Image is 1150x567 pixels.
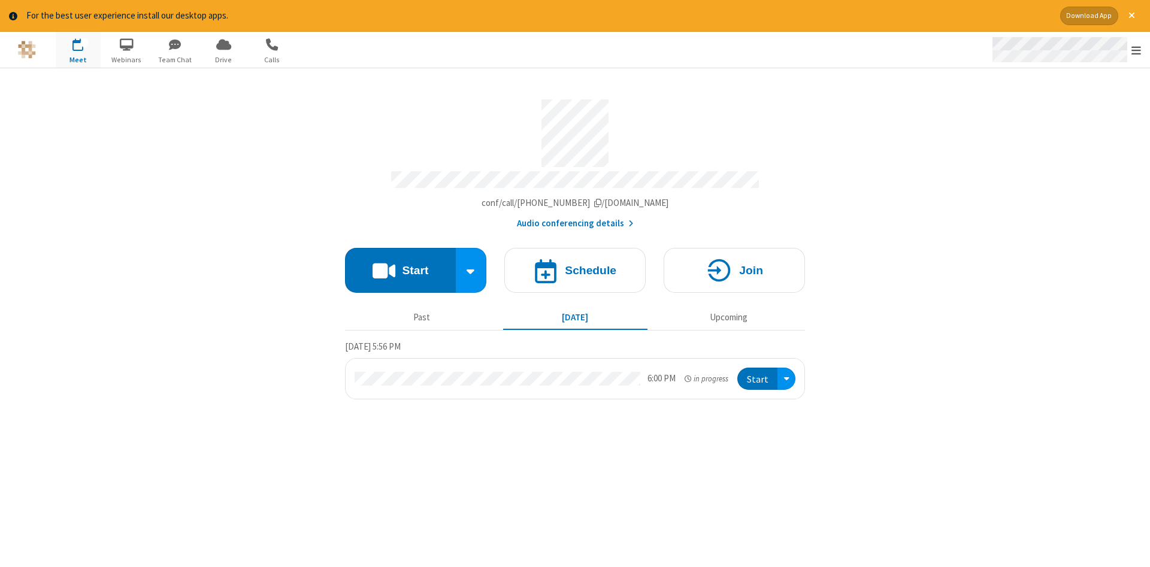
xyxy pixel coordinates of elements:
button: Past [350,307,494,329]
div: Open menu [777,368,795,390]
button: Copy my meeting room linkCopy my meeting room link [482,196,669,210]
button: Start [737,368,777,390]
div: Start conference options [456,248,487,293]
button: [DATE] [503,307,647,329]
button: Download App [1060,7,1118,25]
div: 1 [81,38,89,47]
button: Upcoming [656,307,801,329]
button: Close alert [1122,7,1141,25]
span: Calls [250,54,295,65]
button: Audio conferencing details [517,217,634,231]
h4: Start [402,265,428,276]
span: Drive [201,54,246,65]
button: Logo [4,32,49,68]
button: Schedule [504,248,646,293]
button: Join [664,248,805,293]
section: Account details [345,90,805,230]
span: Webinars [104,54,149,65]
span: Meet [56,54,101,65]
div: Open menu [981,32,1150,68]
div: 6:00 PM [647,372,676,386]
em: in progress [685,373,728,384]
span: [DATE] 5:56 PM [345,341,401,352]
div: For the best user experience install our desktop apps. [26,9,1051,23]
h4: Join [739,265,763,276]
button: Start [345,248,456,293]
img: QA Selenium DO NOT DELETE OR CHANGE [18,41,36,59]
h4: Schedule [565,265,616,276]
span: Team Chat [153,54,198,65]
section: Today's Meetings [345,339,805,399]
span: Copy my meeting room link [482,197,669,208]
